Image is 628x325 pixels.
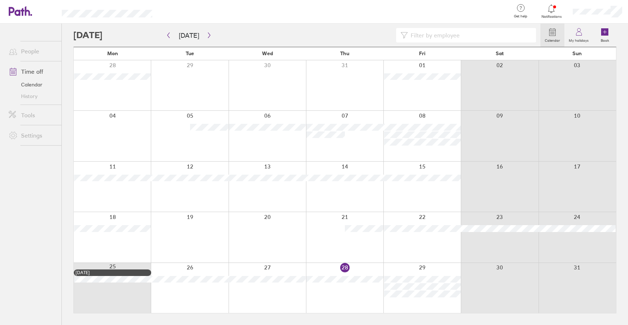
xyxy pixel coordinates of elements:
[3,90,61,102] a: History
[572,50,582,56] span: Sun
[3,79,61,90] a: Calendar
[564,36,593,43] label: My holidays
[3,128,61,143] a: Settings
[186,50,194,56] span: Tue
[3,64,61,79] a: Time off
[340,50,349,56] span: Thu
[496,50,504,56] span: Sat
[408,28,532,42] input: Filter by employee
[3,44,61,58] a: People
[262,50,273,56] span: Wed
[540,15,563,19] span: Notifications
[419,50,426,56] span: Fri
[3,108,61,122] a: Tools
[173,29,205,41] button: [DATE]
[107,50,118,56] span: Mon
[540,4,563,19] a: Notifications
[540,36,564,43] label: Calendar
[564,24,593,47] a: My holidays
[76,270,149,275] div: [DATE]
[509,14,532,19] span: Get help
[593,24,616,47] a: Book
[596,36,613,43] label: Book
[540,24,564,47] a: Calendar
